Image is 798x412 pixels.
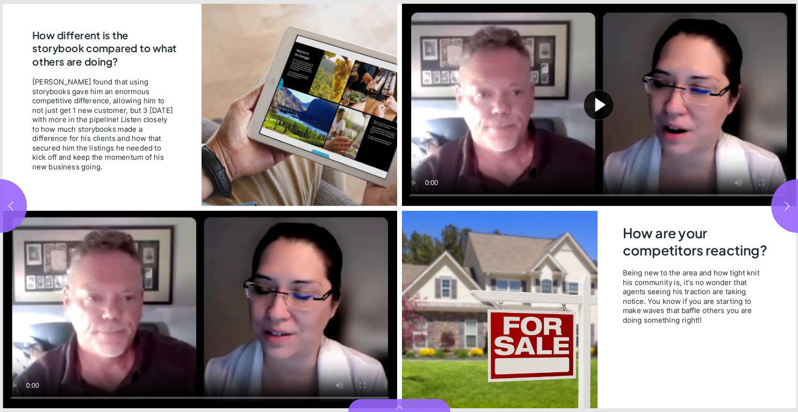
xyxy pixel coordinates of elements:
[1,4,399,408] section: Page 4
[32,77,174,171] span: [PERSON_NAME] found that using storybooks gave him an enormous competitive difference, allowing h...
[3,211,397,409] video: Video
[32,29,181,70] h2: How different is the storybook compared to what others are doing?
[622,224,769,261] h2: How are your competitors reacting?
[622,268,769,325] span: Being new to the area and how tight knit his community is, it's no wonder that agents seeing his ...
[399,4,798,408] section: Page 5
